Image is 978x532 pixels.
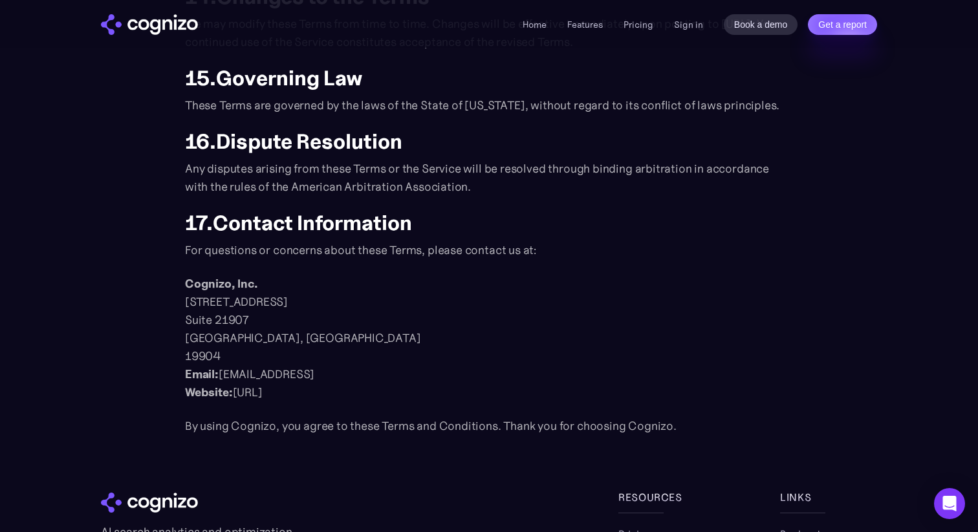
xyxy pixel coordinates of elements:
[185,96,793,114] p: These Terms are governed by the laws of the State of [US_STATE], without regard to its conflict o...
[213,210,412,236] strong: Contact Information
[674,17,703,32] a: Sign in
[523,19,547,30] a: Home
[185,385,233,399] strong: Website:
[934,488,965,519] div: Open Intercom Messenger
[185,130,793,153] h2: 16.
[185,275,793,401] p: [STREET_ADDRESS] Suite 21907 [GEOGRAPHIC_DATA], [GEOGRAPHIC_DATA] 19904 ‍ [EMAIL_ADDRESS] [URL]
[624,19,653,30] a: Pricing
[185,67,793,90] h2: 15.
[724,14,798,35] a: Book a demo
[780,489,877,505] div: links
[185,367,219,381] strong: Email:
[618,489,715,505] div: Resources
[185,160,793,196] p: Any disputes arising from these Terms or the Service will be resolved through binding arbitration...
[101,14,198,35] a: home
[185,417,793,435] p: By using Cognizo, you agree to these Terms and Conditions. Thank you for choosing Cognizo.
[808,14,877,35] a: Get a report
[185,276,258,291] strong: Cognizo, Inc.
[185,241,793,259] p: For questions or concerns about these Terms, please contact us at:
[101,14,198,35] img: cognizo logo
[101,493,198,513] img: cognizo logo
[567,19,603,30] a: Features
[216,129,402,154] strong: Dispute Resolution
[216,65,363,91] strong: Governing Law
[185,211,793,235] h2: 17.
